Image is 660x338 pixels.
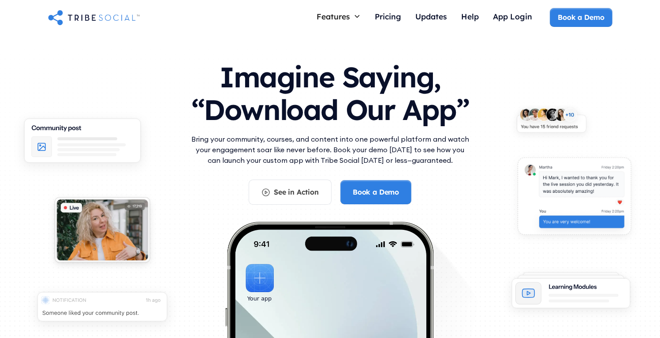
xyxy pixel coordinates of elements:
[189,52,471,130] h1: Imagine Saying, “Download Our App”
[508,151,640,246] img: An illustration of chat
[508,102,594,143] img: An illustration of New friends requests
[375,11,401,21] div: Pricing
[550,8,612,26] a: Book a Demo
[340,180,411,204] a: Book a Demo
[368,8,408,27] a: Pricing
[461,11,479,21] div: Help
[249,180,332,204] a: See in Action
[502,267,640,321] img: An illustration of Learning Modules
[46,191,158,273] img: An illustration of Live video
[408,8,454,27] a: Updates
[247,294,272,304] div: Your app
[26,284,178,335] img: An illustration of push notification
[493,11,532,21] div: App Login
[486,8,539,27] a: App Login
[309,8,368,25] div: Features
[48,8,140,26] a: home
[317,11,350,21] div: Features
[415,11,447,21] div: Updates
[13,111,152,177] img: An illustration of Community Feed
[189,134,471,165] p: Bring your community, courses, and content into one powerful platform and watch your engagement s...
[274,187,319,197] div: See in Action
[454,8,486,27] a: Help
